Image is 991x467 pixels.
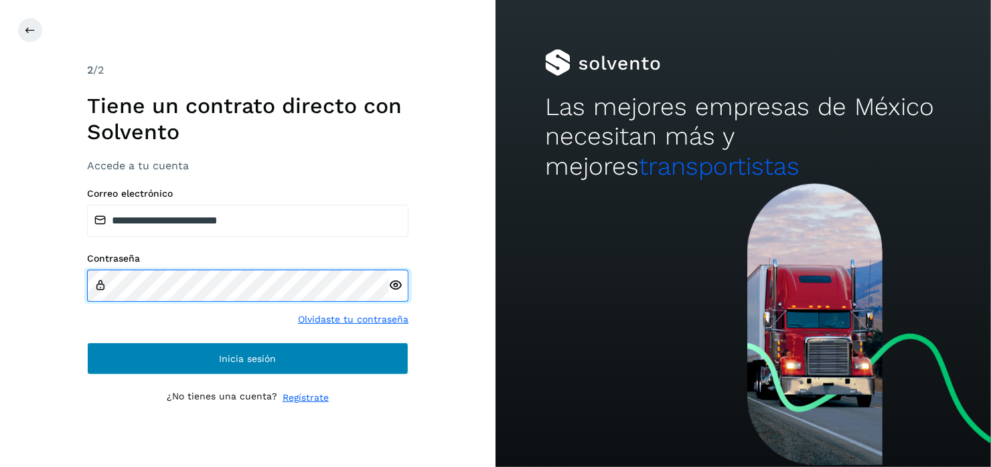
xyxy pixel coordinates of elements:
span: 2 [87,64,93,76]
span: Inicia sesión [220,354,277,363]
a: Olvidaste tu contraseña [298,312,408,326]
span: transportistas [639,152,799,181]
button: Inicia sesión [87,343,408,375]
label: Correo electrónico [87,188,408,199]
h1: Tiene un contrato directo con Solvento [87,93,408,145]
h3: Accede a tu cuenta [87,159,408,172]
a: Regístrate [283,391,329,405]
div: /2 [87,62,408,78]
label: Contraseña [87,253,408,264]
h2: Las mejores empresas de México necesitan más y mejores [545,92,941,181]
p: ¿No tienes una cuenta? [167,391,277,405]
